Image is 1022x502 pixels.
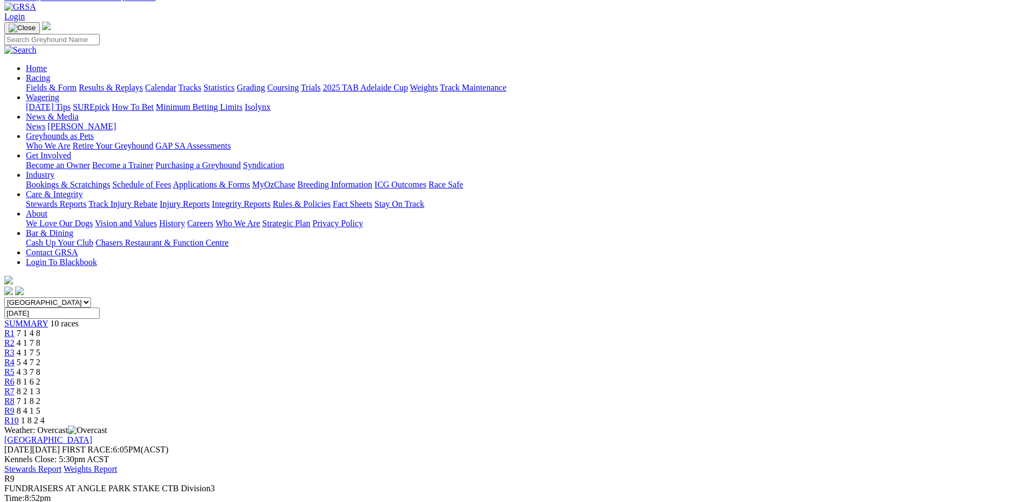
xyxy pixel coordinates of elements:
[50,319,79,328] span: 10 races
[4,377,15,386] a: R6
[17,348,40,357] span: 4 1 7 5
[17,329,40,338] span: 7 1 4 8
[26,83,1018,93] div: Racing
[245,102,270,111] a: Isolynx
[312,219,363,228] a: Privacy Policy
[212,199,270,208] a: Integrity Reports
[62,445,113,454] span: FIRST RACE:
[68,426,107,435] img: Overcast
[21,416,45,425] span: 1 8 2 4
[4,464,61,473] a: Stewards Report
[4,387,15,396] span: R7
[15,287,24,295] img: twitter.svg
[156,141,231,150] a: GAP SA Assessments
[112,180,171,189] a: Schedule of Fees
[440,83,506,92] a: Track Maintenance
[4,455,1018,464] div: Kennels Close: 5:30pm ACST
[159,199,210,208] a: Injury Reports
[4,348,15,357] a: R3
[267,83,299,92] a: Coursing
[4,396,15,406] a: R8
[4,367,15,376] a: R5
[26,199,86,208] a: Stewards Reports
[26,64,47,73] a: Home
[26,170,54,179] a: Industry
[156,102,242,111] a: Minimum Betting Limits
[26,248,78,257] a: Contact GRSA
[4,435,92,444] a: [GEOGRAPHIC_DATA]
[4,12,25,21] a: Login
[26,190,83,199] a: Care & Integrity
[26,257,97,267] a: Login To Blackbook
[26,238,1018,248] div: Bar & Dining
[374,199,424,208] a: Stay On Track
[4,276,13,284] img: logo-grsa-white.png
[17,338,40,347] span: 4 1 7 8
[64,464,117,473] a: Weights Report
[301,83,321,92] a: Trials
[4,329,15,338] a: R1
[42,22,51,30] img: logo-grsa-white.png
[428,180,463,189] a: Race Safe
[17,406,40,415] span: 8 4 1 5
[26,199,1018,209] div: Care & Integrity
[323,83,408,92] a: 2025 TAB Adelaide Cup
[26,228,73,238] a: Bar & Dining
[26,102,71,111] a: [DATE] Tips
[4,445,60,454] span: [DATE]
[4,22,40,34] button: Toggle navigation
[26,238,93,247] a: Cash Up Your Club
[4,358,15,367] a: R4
[4,287,13,295] img: facebook.svg
[4,34,100,45] input: Search
[26,73,50,82] a: Racing
[26,219,1018,228] div: About
[26,209,47,218] a: About
[215,219,260,228] a: Who We Are
[410,83,438,92] a: Weights
[112,102,154,111] a: How To Bet
[88,199,157,208] a: Track Injury Rebate
[26,161,90,170] a: Become an Owner
[26,141,1018,151] div: Greyhounds as Pets
[26,219,93,228] a: We Love Our Dogs
[262,219,310,228] a: Strategic Plan
[17,377,40,386] span: 8 1 6 2
[4,445,32,454] span: [DATE]
[4,406,15,415] span: R9
[159,219,185,228] a: History
[17,367,40,376] span: 4 3 7 8
[92,161,154,170] a: Become a Trainer
[4,484,1018,493] div: FUNDRAISERS AT ANGLE PARK STAKE CTB Division3
[273,199,331,208] a: Rules & Policies
[4,319,48,328] a: SUMMARY
[4,416,19,425] a: R10
[156,161,241,170] a: Purchasing a Greyhound
[26,112,79,121] a: News & Media
[145,83,176,92] a: Calendar
[73,102,109,111] a: SUREpick
[4,2,36,12] img: GRSA
[95,238,228,247] a: Chasers Restaurant & Function Centre
[4,338,15,347] a: R2
[9,24,36,32] img: Close
[26,122,1018,131] div: News & Media
[17,387,40,396] span: 8 2 1 3
[26,151,71,160] a: Get Involved
[26,122,45,131] a: News
[26,161,1018,170] div: Get Involved
[73,141,154,150] a: Retire Your Greyhound
[26,180,1018,190] div: Industry
[374,180,426,189] a: ICG Outcomes
[173,180,250,189] a: Applications & Forms
[79,83,143,92] a: Results & Replays
[297,180,372,189] a: Breeding Information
